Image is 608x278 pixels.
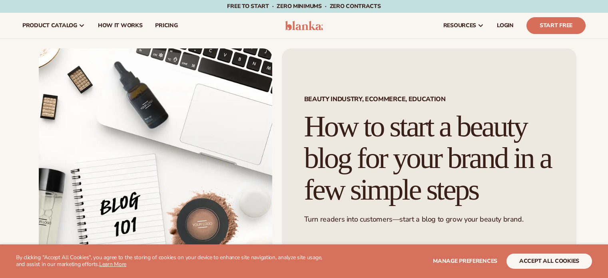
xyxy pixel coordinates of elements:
a: Start Free [526,17,586,34]
a: How It Works [92,13,149,38]
span: Free to start · ZERO minimums · ZERO contracts [227,2,381,10]
a: LOGIN [490,13,520,38]
span: Beauty Industry, Ecommerce, Education [304,96,554,102]
h1: How to start a beauty blog for your brand in a few simple steps [304,111,554,205]
span: pricing [155,22,177,29]
span: LOGIN [497,22,514,29]
span: resources [443,22,476,29]
img: logo [285,21,323,30]
a: Learn More [99,260,126,268]
span: How It Works [98,22,143,29]
button: Manage preferences [433,254,497,269]
a: product catalog [16,13,92,38]
a: resources [437,13,490,38]
button: accept all cookies [506,254,592,269]
p: Turn readers into customers—start a blog to grow your beauty brand. [304,215,554,224]
a: pricing [149,13,184,38]
p: By clicking "Accept All Cookies", you agree to the storing of cookies on your device to enhance s... [16,254,331,268]
span: product catalog [22,22,77,29]
span: Manage preferences [433,257,497,265]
